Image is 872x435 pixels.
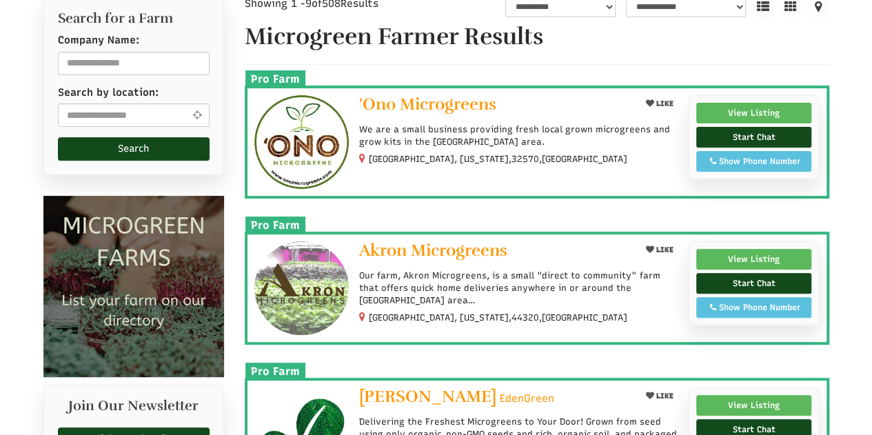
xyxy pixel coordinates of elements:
[58,33,139,48] label: Company Name:
[641,387,678,405] button: LIKE
[542,153,627,165] span: [GEOGRAPHIC_DATA]
[359,94,496,114] span: 'Ono Microgreens
[654,245,673,254] span: LIKE
[704,301,804,314] div: Show Phone Number
[359,123,678,148] p: We are a small business providing fresh local grown microgreens and grow kits in the [GEOGRAPHIC_...
[359,386,496,407] span: [PERSON_NAME]
[254,241,349,336] img: Akron Microgreens
[58,137,210,161] button: Search
[696,127,812,148] a: Start Chat
[641,95,678,112] button: LIKE
[511,153,539,165] span: 32570
[43,196,225,377] img: Microgreen Farms list your microgreen farm today
[189,110,205,120] i: Use Current Location
[245,24,829,50] h1: Microgreen Farmer Results
[704,155,804,168] div: Show Phone Number
[369,312,627,323] small: [GEOGRAPHIC_DATA], [US_STATE], ,
[511,312,539,324] span: 44320
[696,249,812,270] a: View Listing
[58,11,210,26] h2: Search for a Farm
[696,103,812,123] a: View Listing
[359,240,507,261] span: Akron Microgreens
[58,85,159,100] label: Search by location:
[359,387,630,409] a: [PERSON_NAME] EdenGreen
[542,312,627,324] span: [GEOGRAPHIC_DATA]
[359,95,630,117] a: 'Ono Microgreens
[654,392,673,401] span: LIKE
[369,154,627,164] small: [GEOGRAPHIC_DATA], [US_STATE], ,
[696,395,812,416] a: View Listing
[696,273,812,294] a: Start Chat
[500,392,554,406] span: EdenGreen
[254,95,349,190] img: 'Ono Microgreens
[58,398,210,421] h2: Join Our Newsletter
[359,270,678,307] p: Our farm, Akron Microgreens, is a small "direct to community" farm that offers quick home deliver...
[359,241,630,263] a: Akron Microgreens
[641,241,678,259] button: LIKE
[654,99,673,108] span: LIKE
